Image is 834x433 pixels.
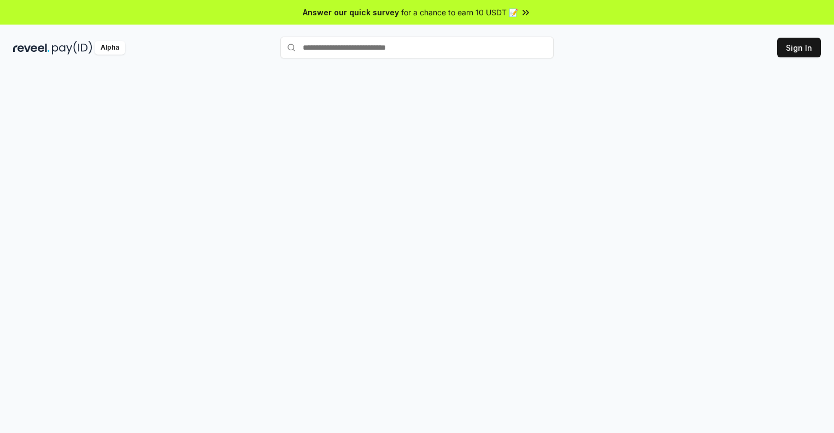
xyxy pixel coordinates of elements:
[13,41,50,55] img: reveel_dark
[401,7,518,18] span: for a chance to earn 10 USDT 📝
[52,41,92,55] img: pay_id
[303,7,399,18] span: Answer our quick survey
[95,41,125,55] div: Alpha
[777,38,821,57] button: Sign In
